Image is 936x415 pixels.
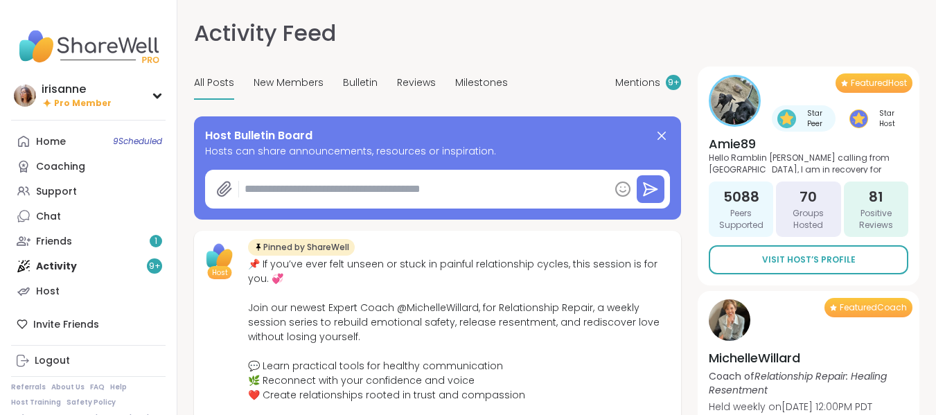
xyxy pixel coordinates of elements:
a: Friends1 [11,229,166,254]
span: 70 [800,187,817,206]
img: Star Peer [777,109,796,128]
img: MichelleWillard [709,299,750,341]
span: Pro Member [54,98,112,109]
p: Hello Ramblin [PERSON_NAME] calling from [GEOGRAPHIC_DATA], I am in recovery for [MEDICAL_DATA] b... [709,152,908,173]
a: Visit Host’s Profile [709,245,908,274]
div: Friends [36,235,72,249]
span: Reviews [397,76,436,90]
span: Milestones [455,76,508,90]
div: irisanne [42,82,112,97]
p: Coach of [709,369,908,397]
div: Coaching [36,160,85,174]
a: Logout [11,348,166,373]
a: Coaching [11,154,166,179]
span: Host [212,267,228,278]
a: Host [11,279,166,303]
a: Referrals [11,382,46,392]
div: Invite Friends [11,312,166,337]
div: Chat [36,210,61,224]
h4: Amie89 [709,135,908,152]
h1: Activity Feed [194,17,336,50]
span: Hosts can share announcements, resources or inspiration. [205,144,670,159]
img: Star Host [849,109,868,128]
span: Star Peer [799,108,830,129]
span: Star Host [871,108,903,129]
span: Positive Reviews [849,208,903,231]
a: Host Training [11,398,61,407]
span: All Posts [194,76,234,90]
span: Host Bulletin Board [205,127,312,144]
span: 9 + [668,77,680,89]
img: Amie89 [711,77,759,125]
a: Chat [11,204,166,229]
span: Featured Coach [840,302,907,313]
img: ShareWell Nav Logo [11,22,166,71]
a: Help [110,382,127,392]
span: Mentions [615,76,660,90]
div: Logout [35,354,70,368]
a: About Us [51,382,85,392]
a: Support [11,179,166,204]
span: Visit Host’s Profile [762,254,856,266]
div: Host [36,285,60,299]
a: Safety Policy [67,398,116,407]
span: New Members [254,76,324,90]
span: 1 [154,236,157,247]
img: ShareWell [202,239,237,274]
div: Support [36,185,77,199]
div: Home [36,135,66,149]
span: 81 [869,187,883,206]
span: Peers Supported [714,208,768,231]
span: Featured Host [851,78,907,89]
span: 5088 [723,187,759,206]
span: 9 Scheduled [113,136,162,147]
span: Groups Hosted [782,208,835,231]
a: Home9Scheduled [11,129,166,154]
div: Pinned by ShareWell [248,239,355,256]
p: Held weekly on [DATE] 12:00PM PDT [709,400,908,414]
a: FAQ [90,382,105,392]
i: Relationship Repair: Healing Resentment [709,369,887,397]
span: Bulletin [343,76,378,90]
h4: MichelleWillard [709,349,908,367]
img: irisanne [14,85,36,107]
